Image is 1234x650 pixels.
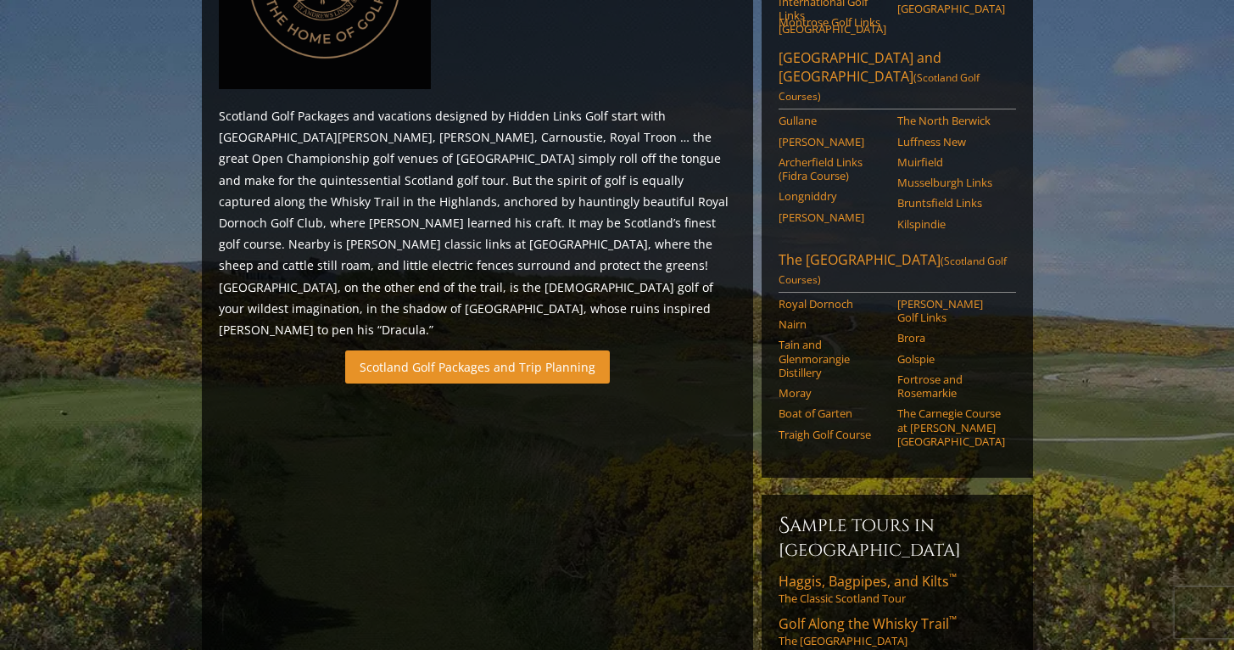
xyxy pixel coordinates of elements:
[219,105,736,340] p: Scotland Golf Packages and vacations designed by Hidden Links Golf start with [GEOGRAPHIC_DATA][P...
[779,572,957,591] span: Haggis, Bagpipes, and Kilts
[897,114,1005,127] a: The North Berwick
[779,614,1016,648] a: Golf Along the Whisky Trail™The [GEOGRAPHIC_DATA]
[779,338,886,379] a: Tain and Glenmorangie Distillery
[897,135,1005,148] a: Luffness New
[779,406,886,420] a: Boat of Garten
[779,70,980,104] span: (Scotland Golf Courses)
[779,512,1016,562] h6: Sample Tours in [GEOGRAPHIC_DATA]
[779,614,957,633] span: Golf Along the Whisky Trail
[345,350,610,384] a: Scotland Golf Packages and Trip Planning
[779,254,1007,287] span: (Scotland Golf Courses)
[897,406,1005,448] a: The Carnegie Course at [PERSON_NAME][GEOGRAPHIC_DATA]
[897,196,1005,210] a: Bruntsfield Links
[779,210,886,224] a: [PERSON_NAME]
[779,114,886,127] a: Gullane
[897,297,1005,325] a: [PERSON_NAME] Golf Links
[897,176,1005,189] a: Musselburgh Links
[779,135,886,148] a: [PERSON_NAME]
[897,2,1005,15] a: [GEOGRAPHIC_DATA]
[897,373,1005,401] a: Fortrose and Rosemarkie
[779,189,886,203] a: Longniddry
[949,613,957,627] sup: ™
[779,48,1016,109] a: [GEOGRAPHIC_DATA] and [GEOGRAPHIC_DATA](Scotland Golf Courses)
[949,570,957,585] sup: ™
[779,572,1016,606] a: Haggis, Bagpipes, and Kilts™The Classic Scotland Tour
[779,297,886,311] a: Royal Dornoch
[897,352,1005,366] a: Golspie
[779,317,886,331] a: Nairn
[779,428,886,441] a: Traigh Golf Course
[897,155,1005,169] a: Muirfield
[779,250,1016,293] a: The [GEOGRAPHIC_DATA](Scotland Golf Courses)
[897,217,1005,231] a: Kilspindie
[779,15,886,29] a: Montrose Golf Links
[897,331,1005,345] a: Brora
[779,386,886,400] a: Moray
[779,155,886,183] a: Archerfield Links (Fidra Course)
